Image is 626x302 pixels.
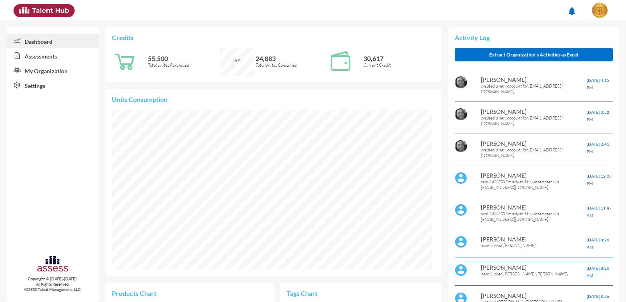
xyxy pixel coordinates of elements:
p: [PERSON_NAME] [481,292,586,299]
a: Assessments [7,48,99,63]
span: [DATE] 8:26 AM [587,266,609,278]
p: created a new account for [EMAIL_ADDRESS][DOMAIN_NAME] [481,115,586,126]
p: 55,500 [148,54,220,62]
p: Copyright © [DATE]-[DATE]. All Rights Reserved. ASSESS Talent Management, LLC. [7,276,99,292]
p: sent ( ASSESS Employability ) Assessment to [EMAIL_ADDRESS][DOMAIN_NAME] [481,211,586,222]
img: AOh14GigaHH8sHFAKTalDol_Rto9g2wtRCd5DeEZ-VfX2Q [455,140,467,152]
p: Products Chart [112,289,189,297]
p: [PERSON_NAME] [481,204,586,211]
span: [DATE] 3:52 PM [587,110,609,122]
p: Tags Chart [287,289,361,297]
a: Settings [7,78,99,92]
img: assesscompany-logo.png [36,255,69,275]
p: [PERSON_NAME] [481,236,586,243]
img: default%20profile%20image.svg [455,204,467,216]
p: sent ( ASSESS Employability ) Assessment to [EMAIL_ADDRESS][DOMAIN_NAME] [481,179,586,190]
p: Activity Log [455,34,613,41]
p: [PERSON_NAME] [481,172,586,179]
p: Total Unites Consumed [256,62,327,68]
p: [PERSON_NAME] [481,108,586,115]
span: [DATE] 12:03 PM [587,174,612,186]
p: [PERSON_NAME] [481,264,586,271]
span: 45% [232,58,240,63]
img: default%20profile%20image.svg [455,236,467,248]
span: [DATE] 8:26 AM [587,237,609,250]
img: default%20profile%20image.svg [455,264,467,276]
p: [PERSON_NAME] [481,140,586,147]
p: deactivated [PERSON_NAME] [481,243,586,248]
p: 30,617 [363,54,435,62]
p: Units Consumption [112,95,435,103]
img: AOh14GigaHH8sHFAKTalDol_Rto9g2wtRCd5DeEZ-VfX2Q [455,108,467,120]
span: [DATE] 11:47 AM [587,205,612,218]
button: Extract Organization's Activities as Excel [455,48,613,61]
p: 24,883 [256,54,327,62]
img: default%20profile%20image.svg [455,172,467,184]
p: Current Credit [363,62,435,68]
p: created a new account for [EMAIL_ADDRESS][DOMAIN_NAME] [481,83,586,95]
p: created a new account for [EMAIL_ADDRESS][DOMAIN_NAME] [481,147,586,158]
a: My Organization [7,63,99,78]
p: [PERSON_NAME] [481,76,586,83]
mat-icon: notifications [567,6,577,16]
span: [DATE] 4:15 PM [587,78,609,90]
p: Credits [112,34,435,41]
p: deactivated [PERSON_NAME] [PERSON_NAME] [481,271,586,277]
p: Total Unites Purchased [148,62,220,68]
a: Dashboard [7,34,99,48]
span: [DATE] 3:41 PM [587,142,609,154]
img: AOh14GigaHH8sHFAKTalDol_Rto9g2wtRCd5DeEZ-VfX2Q [455,76,467,88]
